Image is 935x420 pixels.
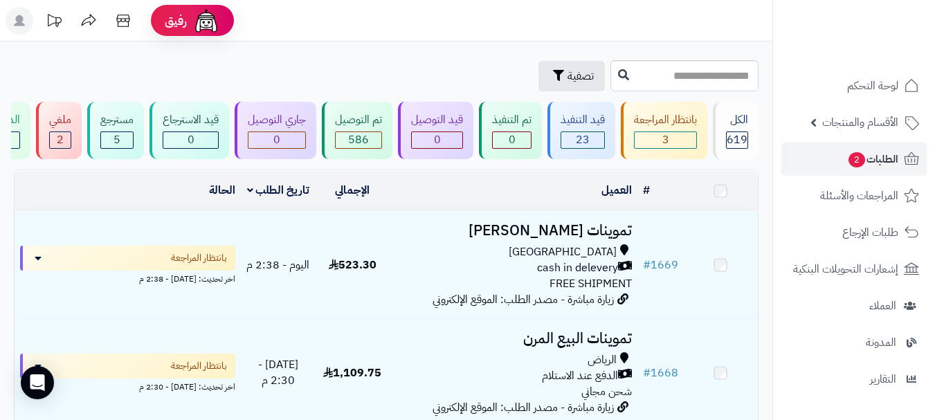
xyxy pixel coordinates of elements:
[412,132,462,148] div: 0
[588,352,617,368] span: الرياض
[781,143,927,176] a: الطلبات2
[209,182,235,199] a: الحالة
[643,182,650,199] a: #
[37,7,71,38] a: تحديثات المنصة
[542,368,618,384] span: الدفع عند الاستلام
[822,113,898,132] span: الأقسام والمنتجات
[509,244,617,260] span: [GEOGRAPHIC_DATA]
[550,275,632,292] span: FREE SHIPMENT
[561,132,604,148] div: 23
[33,102,84,159] a: ملغي 2
[493,132,531,148] div: 0
[335,112,382,128] div: تم التوصيل
[870,369,896,389] span: التقارير
[50,132,71,148] div: 2
[662,131,669,148] span: 3
[781,326,927,359] a: المدونة
[433,291,614,308] span: زيارة مباشرة - مصدر الطلب: الموقع الإلكتروني
[537,260,618,276] span: cash in delevery
[57,131,64,148] span: 2
[781,363,927,396] a: التقارير
[163,112,219,128] div: قيد الاسترجاع
[433,399,614,416] span: زيارة مباشرة - مصدر الطلب: الموقع الإلكتروني
[781,179,927,212] a: المراجعات والأسئلة
[635,132,696,148] div: 3
[781,69,927,102] a: لوحة التحكم
[84,102,147,159] a: مسترجع 5
[395,102,476,159] a: قيد التوصيل 0
[781,253,927,286] a: إشعارات التحويلات البنكية
[476,102,545,159] a: تم التنفيذ 0
[232,102,319,159] a: جاري التوصيل 0
[820,186,898,206] span: المراجعات والأسئلة
[395,331,632,347] h3: تموينات البيع المرن
[538,61,605,91] button: تصفية
[643,365,651,381] span: #
[869,296,896,316] span: العملاء
[171,251,227,265] span: بانتظار المراجعة
[273,131,280,148] span: 0
[147,102,232,159] a: قيد الاسترجاع 0
[348,131,369,148] span: 586
[634,112,697,128] div: بانتظار المراجعة
[258,356,298,389] span: [DATE] - 2:30 م
[545,102,618,159] a: قيد التنفيذ 23
[848,152,865,167] span: 2
[411,112,463,128] div: قيد التوصيل
[710,102,761,159] a: الكل619
[165,12,187,29] span: رفيق
[847,76,898,95] span: لوحة التحكم
[171,359,227,373] span: بانتظار المراجعة
[643,257,678,273] a: #1669
[101,132,133,148] div: 5
[114,131,120,148] span: 5
[727,131,747,148] span: 619
[643,257,651,273] span: #
[866,333,896,352] span: المدونة
[781,289,927,322] a: العملاء
[248,132,305,148] div: 0
[335,182,370,199] a: الإجمالي
[643,365,678,381] a: #1668
[247,182,310,199] a: تاريخ الطلب
[841,25,922,54] img: logo-2.png
[188,131,194,148] span: 0
[561,112,605,128] div: قيد التنفيذ
[576,131,590,148] span: 23
[329,257,376,273] span: 523.30
[781,216,927,249] a: طلبات الإرجاع
[246,257,309,273] span: اليوم - 2:38 م
[793,259,898,279] span: إشعارات التحويلات البنكية
[100,112,134,128] div: مسترجع
[492,112,532,128] div: تم التنفيذ
[319,102,395,159] a: تم التوصيل 586
[847,149,898,169] span: الطلبات
[20,378,235,393] div: اخر تحديث: [DATE] - 2:30 م
[163,132,218,148] div: 0
[568,68,594,84] span: تصفية
[192,7,220,35] img: ai-face.png
[323,365,381,381] span: 1,109.75
[21,366,54,399] div: Open Intercom Messenger
[395,223,632,239] h3: تموينات [PERSON_NAME]
[434,131,441,148] span: 0
[248,112,306,128] div: جاري التوصيل
[336,132,381,148] div: 586
[581,383,632,400] span: شحن مجاني
[509,131,516,148] span: 0
[49,112,71,128] div: ملغي
[601,182,632,199] a: العميل
[726,112,748,128] div: الكل
[20,271,235,285] div: اخر تحديث: [DATE] - 2:38 م
[842,223,898,242] span: طلبات الإرجاع
[618,102,710,159] a: بانتظار المراجعة 3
